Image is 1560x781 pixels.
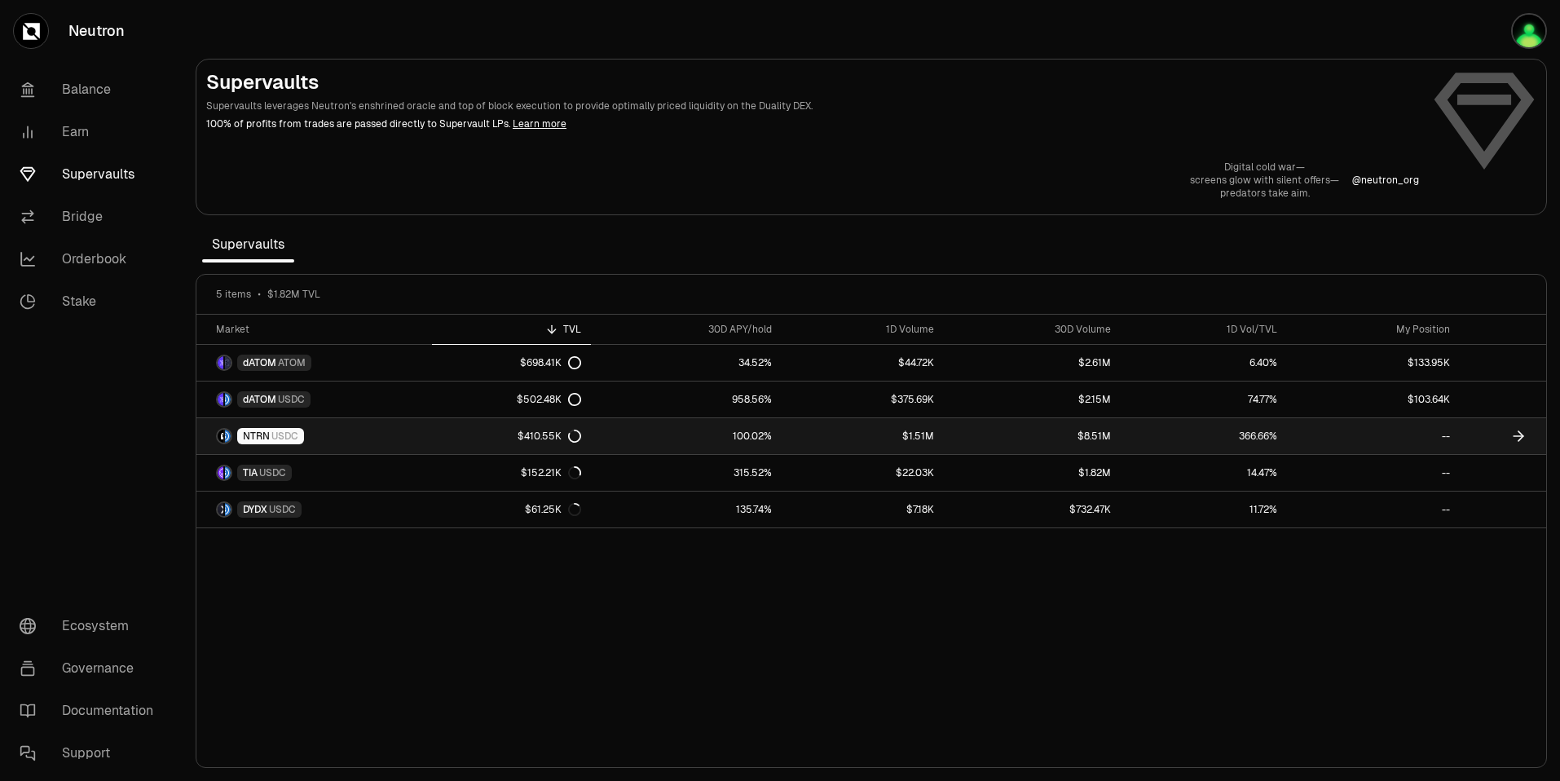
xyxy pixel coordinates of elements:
[278,393,305,406] span: USDC
[218,356,223,369] img: dATOM Logo
[1287,492,1460,527] a: --
[782,455,943,491] a: $22.03K
[7,690,176,732] a: Documentation
[7,68,176,111] a: Balance
[591,492,782,527] a: 135.74%
[432,492,591,527] a: $61.25K
[196,418,432,454] a: NTRN LogoUSDC LogoNTRNUSDC
[278,356,306,369] span: ATOM
[601,323,772,336] div: 30D APY/hold
[525,503,581,516] div: $61.25K
[782,418,943,454] a: $1.51M
[218,503,223,516] img: DYDX Logo
[7,605,176,647] a: Ecosystem
[271,430,298,443] span: USDC
[517,393,581,406] div: $502.48K
[1121,345,1287,381] a: 6.40%
[1287,418,1460,454] a: --
[7,238,176,280] a: Orderbook
[1287,455,1460,491] a: --
[1297,323,1450,336] div: My Position
[243,393,276,406] span: dATOM
[1352,174,1419,187] a: @neutron_org
[1287,382,1460,417] a: $103.64K
[196,455,432,491] a: TIA LogoUSDC LogoTIAUSDC
[196,382,432,417] a: dATOM LogoUSDC LogodATOMUSDC
[591,455,782,491] a: 315.52%
[243,430,270,443] span: NTRN
[518,430,581,443] div: $410.55K
[218,430,223,443] img: NTRN Logo
[218,466,223,479] img: TIA Logo
[225,466,231,479] img: USDC Logo
[7,647,176,690] a: Governance
[202,228,294,261] span: Supervaults
[259,466,286,479] span: USDC
[269,503,296,516] span: USDC
[944,455,1121,491] a: $1.82M
[7,196,176,238] a: Bridge
[1190,174,1339,187] p: screens glow with silent offers—
[225,503,231,516] img: USDC Logo
[1130,323,1277,336] div: 1D Vol/TVL
[206,69,1419,95] h2: Supervaults
[591,382,782,417] a: 958.56%
[954,323,1111,336] div: 30D Volume
[944,382,1121,417] a: $2.15M
[225,393,231,406] img: USDC Logo
[1511,13,1547,49] img: brainKID
[432,418,591,454] a: $410.55K
[1121,455,1287,491] a: 14.47%
[432,382,591,417] a: $502.48K
[243,466,258,479] span: TIA
[1121,418,1287,454] a: 366.66%
[782,492,943,527] a: $7.18K
[216,323,422,336] div: Market
[7,732,176,774] a: Support
[944,492,1121,527] a: $732.47K
[243,503,267,516] span: DYDX
[225,430,231,443] img: USDC Logo
[243,356,276,369] span: dATOM
[7,111,176,153] a: Earn
[267,288,320,301] span: $1.82M TVL
[1352,174,1419,187] p: @ neutron_org
[1190,187,1339,200] p: predators take aim.
[944,345,1121,381] a: $2.61M
[782,345,943,381] a: $44.72K
[432,455,591,491] a: $152.21K
[196,345,432,381] a: dATOM LogoATOM LogodATOMATOM
[791,323,933,336] div: 1D Volume
[782,382,943,417] a: $375.69K
[1190,161,1339,200] a: Digital cold war—screens glow with silent offers—predators take aim.
[1121,382,1287,417] a: 74.77%
[7,153,176,196] a: Supervaults
[1121,492,1287,527] a: 11.72%
[944,418,1121,454] a: $8.51M
[520,356,581,369] div: $698.41K
[1287,345,1460,381] a: $133.95K
[513,117,566,130] a: Learn more
[591,418,782,454] a: 100.02%
[206,117,1419,131] p: 100% of profits from trades are passed directly to Supervault LPs.
[196,492,432,527] a: DYDX LogoUSDC LogoDYDXUSDC
[7,280,176,323] a: Stake
[442,323,581,336] div: TVL
[1190,161,1339,174] p: Digital cold war—
[521,466,581,479] div: $152.21K
[206,99,1419,113] p: Supervaults leverages Neutron's enshrined oracle and top of block execution to provide optimally ...
[225,356,231,369] img: ATOM Logo
[218,393,223,406] img: dATOM Logo
[216,288,251,301] span: 5 items
[591,345,782,381] a: 34.52%
[432,345,591,381] a: $698.41K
